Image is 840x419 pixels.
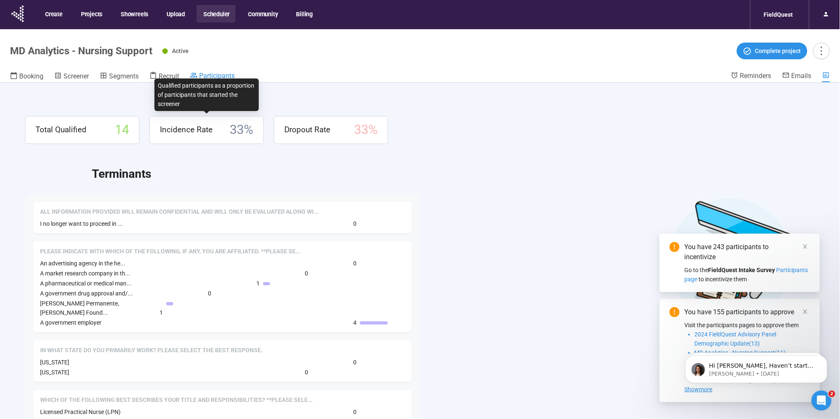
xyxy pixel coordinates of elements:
[40,319,101,326] span: A government employer
[353,358,357,367] span: 0
[10,71,43,82] a: Booking
[685,307,810,317] div: You have 155 participants to approve
[673,338,840,396] iframe: Intercom notifications message
[816,45,827,56] span: more
[802,309,808,315] span: close
[115,120,129,140] span: 14
[305,269,308,278] span: 0
[284,124,330,136] span: Dropout Rate
[40,300,119,316] span: [PERSON_NAME] Permanente, [PERSON_NAME] Found...
[792,72,812,80] span: Emails
[199,72,235,80] span: Participants
[159,72,179,80] span: Recruit
[208,289,211,298] span: 0
[19,72,43,80] span: Booking
[230,120,253,140] span: 33 %
[290,5,319,23] button: Billing
[10,45,152,57] h1: MD Analytics - Nursing Support
[782,71,812,81] a: Emails
[759,7,798,23] div: FieldQuest
[160,5,191,23] button: Upload
[670,307,680,317] span: exclamation-circle
[668,197,794,323] img: Desktop work notes
[35,124,86,136] span: Total Qualified
[40,346,263,355] span: In what state do you primarily work? Please select the best response.
[241,5,283,23] button: Community
[40,359,69,366] span: [US_STATE]
[149,71,179,82] a: Recruit
[685,265,810,284] div: Go to the to incentivize them
[354,120,378,140] span: 33 %
[256,279,260,288] span: 1
[353,407,357,416] span: 0
[100,71,139,82] a: Segments
[813,43,830,59] button: more
[63,72,89,80] span: Screener
[802,244,808,250] span: close
[40,260,125,267] span: An advertising agency in the he...
[731,71,772,81] a: Reminders
[74,5,108,23] button: Projects
[708,267,775,273] strong: FieldQuest Intake Survey
[740,72,772,80] span: Reminders
[685,242,810,262] div: You have 243 participants to incentivize
[40,290,133,297] span: A government drug approval and/...
[154,78,259,111] div: Qualified participants as a proportion of participants that started the screener
[92,165,815,183] h2: Terminants
[38,5,68,23] button: Create
[160,124,213,136] span: Incidence Rate
[114,5,154,23] button: Showreels
[755,46,801,56] span: Complete project
[737,43,807,59] button: Complete project
[40,396,313,404] span: Which of the following best describes your title and responsibilities? **Please select one**
[40,369,69,376] span: [US_STATE]
[54,71,89,82] a: Screener
[172,48,189,54] span: Active
[670,242,680,252] span: exclamation-circle
[695,331,777,347] span: 2024 FieldQuest Advisory Panel Demographic Update(13)
[197,5,235,23] button: Scheduler
[40,208,319,216] span: All information provided will remain confidential and will only be evaluated along with the opini...
[40,270,130,277] span: A market research company in th...
[353,318,357,327] span: 4
[40,220,123,227] span: I no longer want to proceed in ...
[40,247,301,256] span: Please indicate with which of the following, if any, you are affiliated. **Please select all that...
[159,308,163,317] span: 1
[829,391,835,397] span: 2
[685,321,810,330] p: Visit the participants pages to approve them
[109,72,139,80] span: Segments
[190,71,235,81] a: Participants
[40,409,121,415] span: Licensed Practical Nurse (LPN)
[353,219,357,228] span: 0
[353,259,357,268] span: 0
[305,368,308,377] span: 0
[812,391,832,411] iframe: Intercom live chat
[40,280,132,287] span: A pharmaceutical or medical man...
